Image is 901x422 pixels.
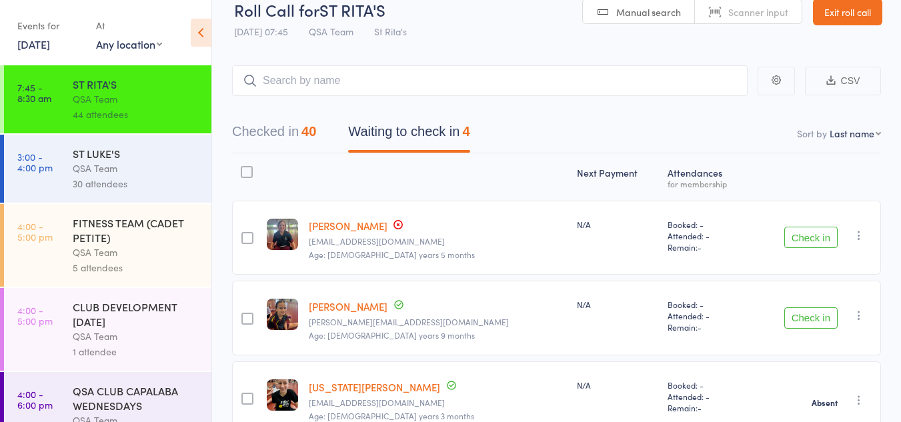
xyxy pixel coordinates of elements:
[577,219,657,230] div: N/A
[73,329,200,344] div: QSA Team
[577,379,657,391] div: N/A
[348,117,470,153] button: Waiting to check in4
[4,135,211,203] a: 3:00 -4:00 pmST LUKE'SQSA Team30 attendees
[4,204,211,287] a: 4:00 -5:00 pmFITNESS TEAM (CADET PETITE)QSA Team5 attendees
[17,389,53,410] time: 4:00 - 6:00 pm
[73,344,200,359] div: 1 attendee
[73,161,200,176] div: QSA Team
[267,219,298,250] img: image1757457046.png
[96,15,162,37] div: At
[668,241,746,253] span: Remain:
[17,305,53,326] time: 4:00 - 5:00 pm
[830,127,874,140] div: Last name
[805,67,881,95] button: CSV
[234,25,288,38] span: [DATE] 07:45
[73,260,200,275] div: 5 attendees
[309,219,387,233] a: [PERSON_NAME]
[698,241,702,253] span: -
[73,176,200,191] div: 30 attendees
[309,237,566,246] small: karratk@icloud.com
[668,321,746,333] span: Remain:
[73,299,200,329] div: CLUB DEVELOPMENT [DATE]
[309,317,566,327] small: michellemuscroft@hotmail.com
[4,288,211,371] a: 4:00 -5:00 pmCLUB DEVELOPMENT [DATE]QSA Team1 attendee
[728,5,788,19] span: Scanner input
[797,127,827,140] label: Sort by
[662,159,751,195] div: Atten­dances
[73,215,200,245] div: FITNESS TEAM (CADET PETITE)
[616,5,681,19] span: Manual search
[668,391,746,402] span: Attended: -
[309,398,566,407] small: herftie@hotmail.com
[309,299,387,313] a: [PERSON_NAME]
[462,124,470,139] div: 4
[698,402,702,413] span: -
[374,25,407,38] span: St Rita's
[668,179,746,188] div: for membership
[73,245,200,260] div: QSA Team
[572,159,662,195] div: Next Payment
[232,117,316,153] button: Checked in40
[309,380,440,394] a: [US_STATE][PERSON_NAME]
[73,383,200,413] div: QSA CLUB CAPALABA WEDNESDAYS
[784,227,838,248] button: Check in
[73,77,200,91] div: ST RITA'S
[73,146,200,161] div: ST LUKE'S
[73,107,200,122] div: 44 attendees
[17,37,50,51] a: [DATE]
[232,65,748,96] input: Search by name
[17,82,51,103] time: 7:45 - 8:30 am
[698,321,702,333] span: -
[784,307,838,329] button: Check in
[668,299,746,310] span: Booked: -
[17,15,83,37] div: Events for
[4,65,211,133] a: 7:45 -8:30 amST RITA'SQSA Team44 attendees
[668,219,746,230] span: Booked: -
[668,379,746,391] span: Booked: -
[668,230,746,241] span: Attended: -
[73,91,200,107] div: QSA Team
[267,299,298,330] img: image1742334547.png
[668,310,746,321] span: Attended: -
[668,402,746,413] span: Remain:
[309,410,474,421] span: Age: [DEMOGRAPHIC_DATA] years 3 months
[96,37,162,51] div: Any location
[309,249,475,260] span: Age: [DEMOGRAPHIC_DATA] years 5 months
[301,124,316,139] div: 40
[17,151,53,173] time: 3:00 - 4:00 pm
[309,25,353,38] span: QSA Team
[812,397,838,408] strong: Absent
[17,221,53,242] time: 4:00 - 5:00 pm
[577,299,657,310] div: N/A
[309,329,475,341] span: Age: [DEMOGRAPHIC_DATA] years 9 months
[267,379,298,411] img: image1743544289.png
